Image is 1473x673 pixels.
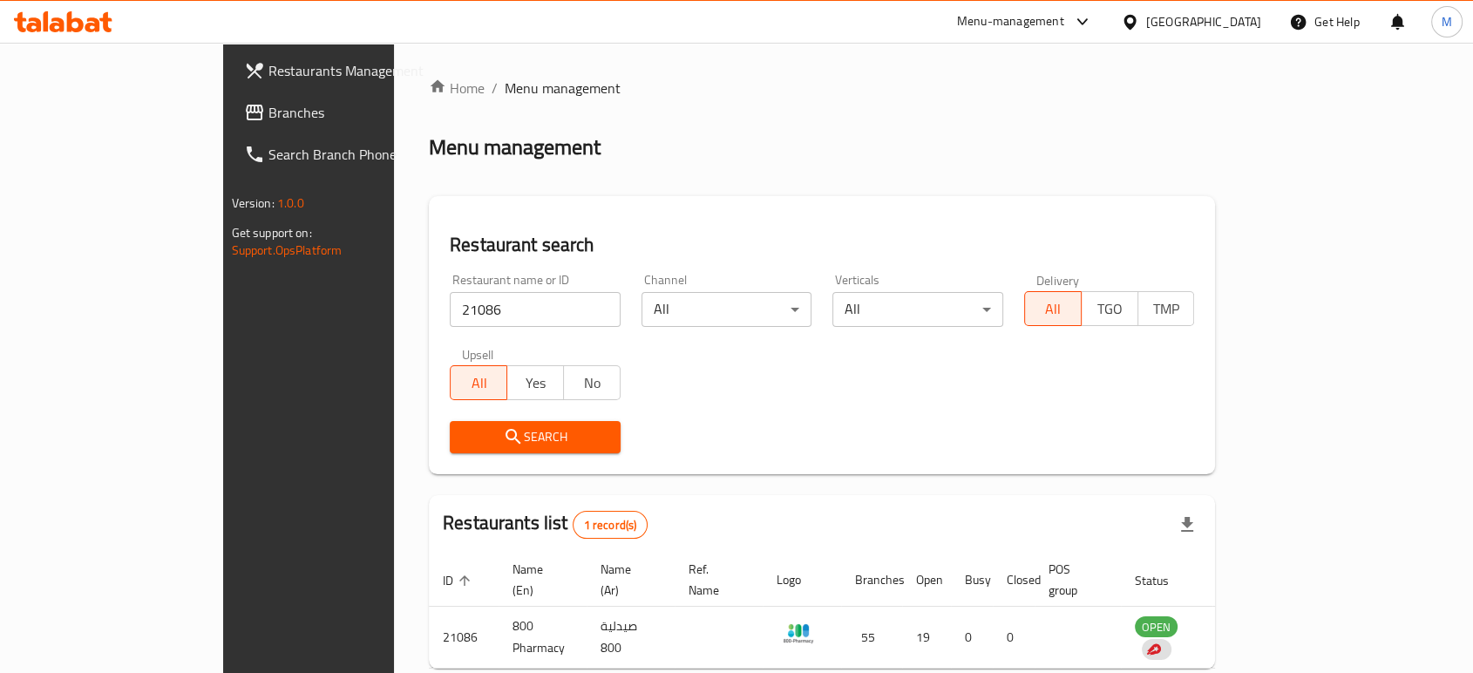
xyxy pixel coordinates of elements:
img: delivery hero logo [1145,642,1161,657]
td: صيدلية 800 [587,607,675,669]
a: Search Branch Phone [230,133,469,175]
div: Menu-management [957,11,1064,32]
td: 800 Pharmacy [499,607,587,669]
div: [GEOGRAPHIC_DATA] [1146,12,1261,31]
div: OPEN [1135,616,1178,637]
button: Yes [506,365,564,400]
td: 55 [841,607,902,669]
span: TMP [1145,296,1188,322]
td: 19 [902,607,951,669]
button: All [450,365,507,400]
div: Export file [1166,504,1208,546]
div: Indicates that the vendor menu management has been moved to DH Catalog service [1142,639,1171,660]
input: Search for restaurant name or ID.. [450,292,621,327]
th: Busy [951,554,993,607]
span: Ref. Name [689,559,742,601]
th: Action [1212,554,1273,607]
span: All [458,370,500,396]
span: POS group [1049,559,1100,601]
div: All [832,292,1003,327]
span: ID [443,570,476,591]
button: TMP [1137,291,1195,326]
span: No [571,370,614,396]
span: Branches [268,102,455,123]
button: TGO [1081,291,1138,326]
h2: Restaurants list [443,510,648,539]
img: 800 Pharmacy [777,612,820,656]
span: TGO [1089,296,1131,322]
div: Total records count [573,511,648,539]
table: enhanced table [429,554,1273,669]
span: OPEN [1135,617,1178,637]
a: Support.OpsPlatform [232,239,343,262]
span: 1 record(s) [574,517,648,534]
span: Search Branch Phone [268,144,455,165]
span: Get support on: [232,221,312,244]
a: Branches [230,92,469,133]
th: Closed [993,554,1035,607]
span: 1.0.0 [277,192,304,214]
span: Search [464,426,607,448]
th: Branches [841,554,902,607]
li: / [492,78,498,99]
a: Restaurants Management [230,50,469,92]
span: M [1442,12,1452,31]
h2: Restaurant search [450,232,1194,258]
span: Name (En) [512,559,566,601]
span: Yes [514,370,557,396]
th: Open [902,554,951,607]
span: Version: [232,192,275,214]
h2: Menu management [429,133,601,161]
td: 0 [951,607,993,669]
nav: breadcrumb [429,78,1215,99]
span: Status [1135,570,1191,591]
span: Name (Ar) [601,559,654,601]
span: All [1032,296,1075,322]
label: Delivery [1036,274,1080,286]
td: 0 [993,607,1035,669]
div: All [641,292,812,327]
button: No [563,365,621,400]
th: Logo [763,554,841,607]
button: Search [450,421,621,453]
button: All [1024,291,1082,326]
span: Menu management [505,78,621,99]
label: Upsell [462,348,494,360]
span: Restaurants Management [268,60,455,81]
